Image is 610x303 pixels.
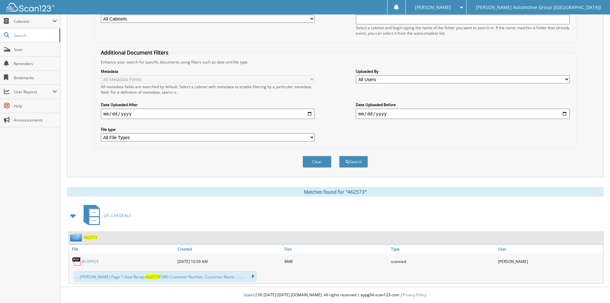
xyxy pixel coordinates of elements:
a: Type [389,245,496,253]
iframe: Chat Widget [578,272,610,303]
label: Metadata [101,69,315,74]
span: Bookmarks [14,75,57,80]
a: LFS CAR DEALS [80,203,131,228]
div: ... [PERSON_NAME] Page 1 Deal Recap: FORD Customer Number: Customer Name ... : ... [74,271,257,282]
a: User [496,245,603,253]
img: folder2.png [70,233,84,241]
legend: Additional Document Filters [98,49,172,56]
label: Uploaded By [356,69,570,74]
span: Scan123 [244,292,259,298]
input: end [356,109,570,119]
button: Search [339,156,368,168]
a: Privacy Policy [403,292,427,298]
label: Date Uploaded Before [356,102,570,107]
label: File type [101,127,315,132]
div: Enhance your search for specific documents using filters such as date and file type. [98,59,573,65]
span: Search [14,33,56,38]
div: © [DATE]-[DATE] [DOMAIN_NAME]. All rights reserved | appg04-scan123-com | [61,287,610,303]
img: PDF.png [72,257,82,266]
span: Reminders [14,61,57,66]
a: here [168,89,176,95]
img: scan123-logo-white.svg [6,3,54,12]
input: start [101,109,315,119]
span: 462573 [145,274,159,280]
span: LFS CAR DEALS [104,213,131,218]
a: File [69,245,176,253]
div: [PERSON_NAME] [496,255,603,268]
span: Cabinets [14,19,53,24]
a: Created [176,245,283,253]
span: Scan [14,47,57,52]
div: 8MB [283,255,390,268]
div: Select a cabinet and begin typing the name of the folder you want to search in. If the name match... [356,25,570,36]
a: 462573 [84,235,97,240]
div: scanned [389,255,496,268]
span: Help [14,103,57,109]
div: Matches found for "462573" [67,187,604,197]
a: Size [283,245,390,253]
span: User Reports [14,89,53,95]
span: [PERSON_NAME] [415,5,451,9]
label: Date Uploaded After [101,102,315,107]
div: All metadata fields are searched by default. Select a cabinet with metadata to enable filtering b... [101,84,315,95]
span: Announcements [14,117,57,123]
span: [PERSON_NAME] Automotive Group ([GEOGRAPHIC_DATA]) [476,5,601,9]
a: IN OFFICE [82,259,99,264]
button: Clear [303,156,331,168]
div: [DATE] 10:59 AM [176,255,283,268]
